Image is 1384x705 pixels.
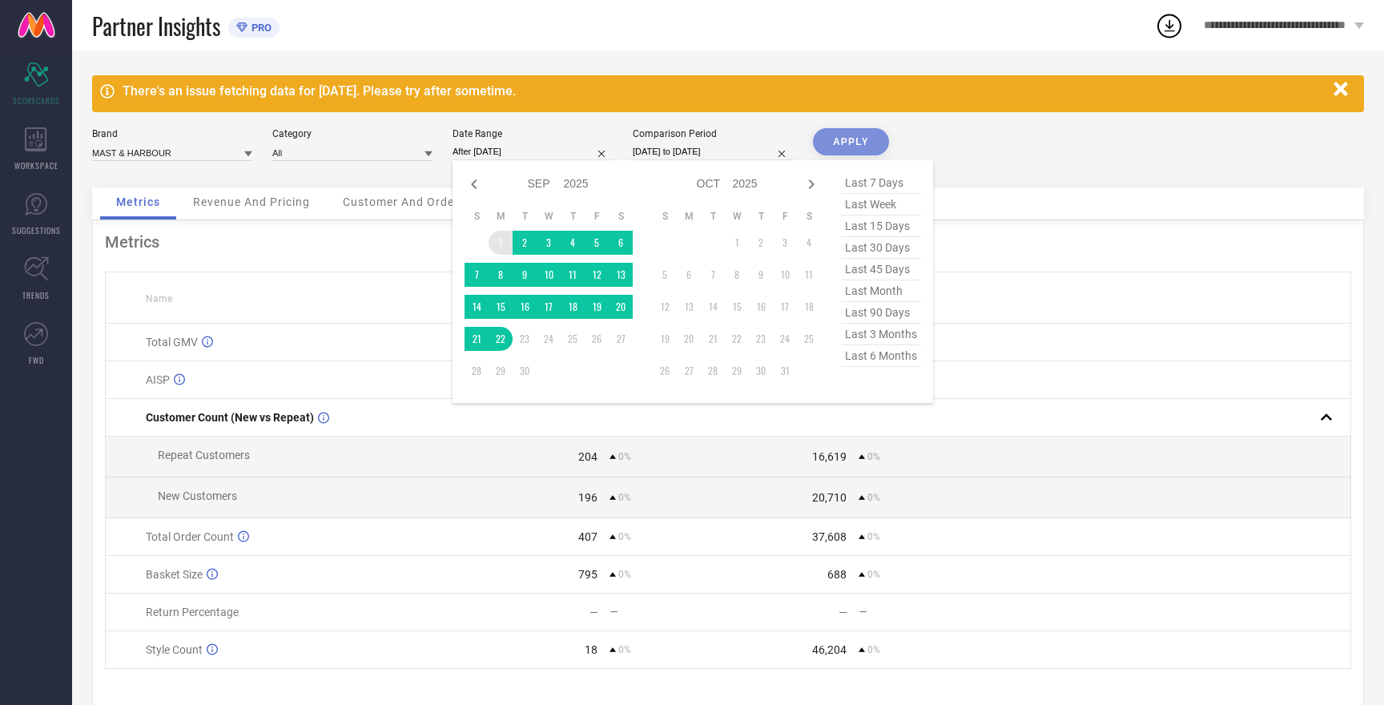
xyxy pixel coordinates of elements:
[812,530,847,543] div: 37,608
[677,295,701,319] td: Mon Oct 13 2025
[867,492,880,503] span: 0%
[610,606,727,618] div: —
[465,175,484,194] div: Previous month
[677,263,701,287] td: Mon Oct 06 2025
[827,568,847,581] div: 688
[749,295,773,319] td: Thu Oct 16 2025
[797,295,821,319] td: Sat Oct 18 2025
[609,295,633,319] td: Sat Sep 20 2025
[841,280,921,302] span: last month
[841,237,921,259] span: last 30 days
[14,159,58,171] span: WORKSPACE
[773,231,797,255] td: Fri Oct 03 2025
[22,289,50,301] span: TRENDS
[701,327,725,351] td: Tue Oct 21 2025
[633,128,793,139] div: Comparison Period
[513,231,537,255] td: Tue Sep 02 2025
[725,210,749,223] th: Wednesday
[92,10,220,42] span: Partner Insights
[465,327,489,351] td: Sun Sep 21 2025
[343,195,465,208] span: Customer And Orders
[797,263,821,287] td: Sat Oct 11 2025
[578,530,597,543] div: 407
[578,450,597,463] div: 204
[812,491,847,504] div: 20,710
[465,210,489,223] th: Sunday
[585,263,609,287] td: Fri Sep 12 2025
[867,569,880,580] span: 0%
[653,210,677,223] th: Sunday
[867,531,880,542] span: 0%
[841,324,921,345] span: last 3 months
[13,95,60,107] span: SCORECARDS
[453,128,613,139] div: Date Range
[677,210,701,223] th: Monday
[489,263,513,287] td: Mon Sep 08 2025
[513,263,537,287] td: Tue Sep 09 2025
[105,232,1351,252] div: Metrics
[653,295,677,319] td: Sun Oct 12 2025
[585,231,609,255] td: Fri Sep 05 2025
[609,327,633,351] td: Sat Sep 27 2025
[653,359,677,383] td: Sun Oct 26 2025
[158,449,250,461] span: Repeat Customers
[561,210,585,223] th: Thursday
[272,128,432,139] div: Category
[812,450,847,463] div: 16,619
[561,231,585,255] td: Thu Sep 04 2025
[773,263,797,287] td: Fri Oct 10 2025
[489,231,513,255] td: Mon Sep 01 2025
[92,128,252,139] div: Brand
[12,224,61,236] span: SUGGESTIONS
[537,231,561,255] td: Wed Sep 03 2025
[561,295,585,319] td: Thu Sep 18 2025
[537,327,561,351] td: Wed Sep 24 2025
[609,231,633,255] td: Sat Sep 06 2025
[701,210,725,223] th: Tuesday
[585,295,609,319] td: Fri Sep 19 2025
[841,194,921,216] span: last week
[465,263,489,287] td: Sun Sep 07 2025
[812,643,847,656] div: 46,204
[146,568,203,581] span: Basket Size
[609,210,633,223] th: Saturday
[773,210,797,223] th: Friday
[465,359,489,383] td: Sun Sep 28 2025
[749,263,773,287] td: Thu Oct 09 2025
[158,489,237,502] span: New Customers
[749,210,773,223] th: Thursday
[749,359,773,383] td: Thu Oct 30 2025
[725,263,749,287] td: Wed Oct 08 2025
[749,327,773,351] td: Thu Oct 23 2025
[618,492,631,503] span: 0%
[489,210,513,223] th: Monday
[653,327,677,351] td: Sun Oct 19 2025
[725,327,749,351] td: Wed Oct 22 2025
[146,643,203,656] span: Style Count
[773,327,797,351] td: Fri Oct 24 2025
[618,451,631,462] span: 0%
[867,644,880,655] span: 0%
[537,295,561,319] td: Wed Sep 17 2025
[773,295,797,319] td: Fri Oct 17 2025
[537,210,561,223] th: Wednesday
[677,359,701,383] td: Mon Oct 27 2025
[618,644,631,655] span: 0%
[589,606,598,618] div: —
[146,373,170,386] span: AISP
[465,295,489,319] td: Sun Sep 14 2025
[513,327,537,351] td: Tue Sep 23 2025
[578,568,597,581] div: 795
[618,569,631,580] span: 0%
[146,411,314,424] span: Customer Count (New vs Repeat)
[585,210,609,223] th: Friday
[725,295,749,319] td: Wed Oct 15 2025
[653,263,677,287] td: Sun Oct 05 2025
[609,263,633,287] td: Sat Sep 13 2025
[1155,11,1184,40] div: Open download list
[513,210,537,223] th: Tuesday
[797,210,821,223] th: Saturday
[116,195,160,208] span: Metrics
[701,359,725,383] td: Tue Oct 28 2025
[146,293,172,304] span: Name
